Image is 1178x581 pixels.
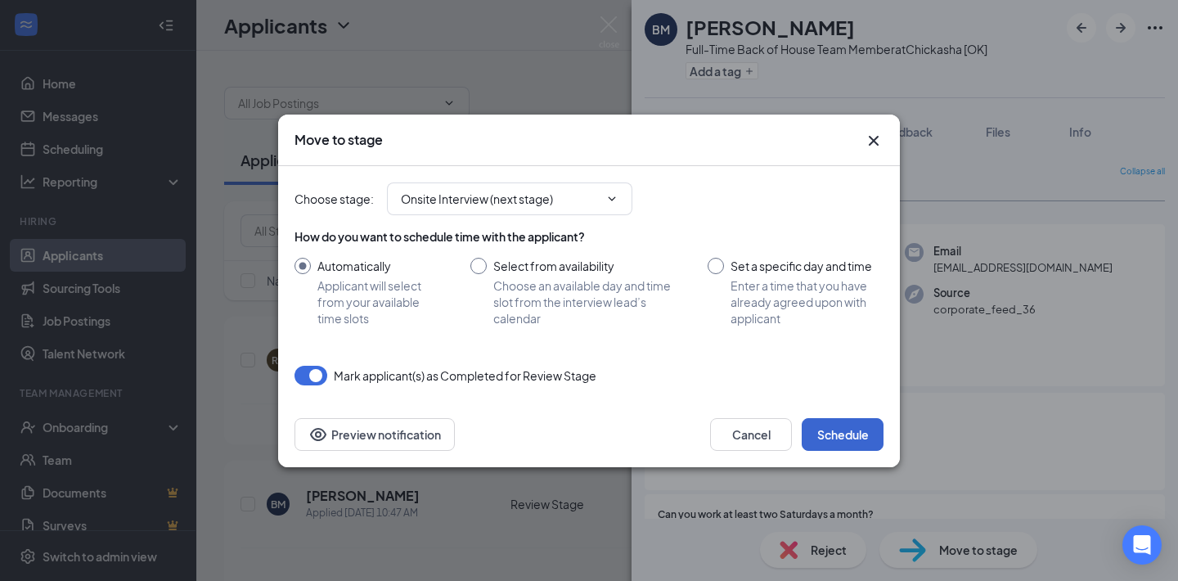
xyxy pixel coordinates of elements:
h3: Move to stage [294,131,383,149]
svg: Eye [308,425,328,444]
svg: Cross [864,131,883,151]
button: Schedule [802,418,883,451]
span: Mark applicant(s) as Completed for Review Stage [334,366,596,385]
div: How do you want to schedule time with the applicant? [294,228,883,245]
button: Close [864,131,883,151]
span: Choose stage : [294,190,374,208]
button: Cancel [710,418,792,451]
button: Preview notificationEye [294,418,455,451]
div: Open Intercom Messenger [1122,525,1162,565]
svg: ChevronDown [605,192,618,205]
